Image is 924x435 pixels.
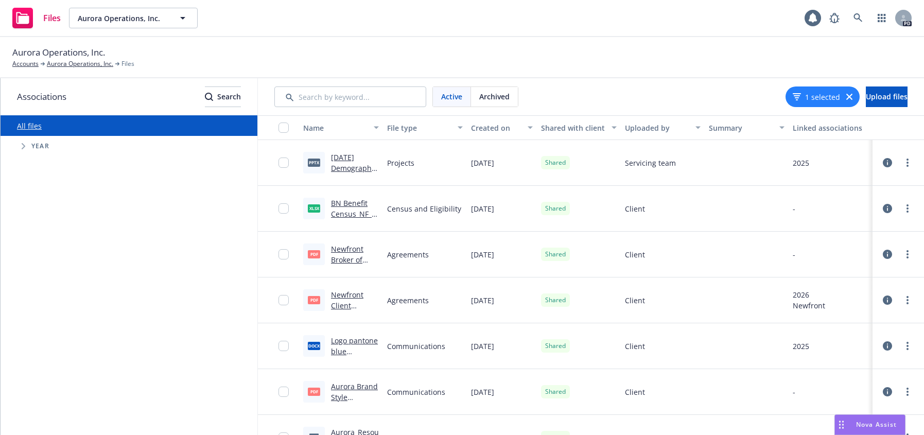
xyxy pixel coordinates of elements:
[793,158,809,168] div: 2025
[625,123,689,133] div: Uploaded by
[278,387,289,397] input: Toggle Row Selected
[835,415,848,434] div: Drag to move
[545,387,566,396] span: Shared
[12,59,39,68] a: Accounts
[471,387,494,397] span: [DATE]
[479,91,510,102] span: Archived
[625,295,645,306] span: Client
[467,115,537,140] button: Created on
[12,46,105,59] span: Aurora Operations, Inc.
[545,250,566,259] span: Shared
[866,92,908,101] span: Upload files
[383,115,467,140] button: File type
[278,295,289,305] input: Toggle Row Selected
[793,341,809,352] div: 2025
[387,387,445,397] span: Communications
[308,159,320,166] span: pptx
[537,115,621,140] button: Shared with client
[545,295,566,305] span: Shared
[793,387,795,397] div: -
[43,14,61,22] span: Files
[471,158,494,168] span: [DATE]
[471,249,494,260] span: [DATE]
[901,202,914,215] a: more
[331,152,377,184] a: [DATE] Demographic Analysis.pptx
[856,420,897,429] span: Nova Assist
[331,244,377,286] a: Newfront Broker of Record Letter [DATE].pdf
[709,123,773,133] div: Summary
[901,386,914,398] a: more
[471,295,494,306] span: [DATE]
[278,249,289,259] input: Toggle Row Selected
[621,115,705,140] button: Uploaded by
[331,381,378,424] a: Aurora Brand Style Guidelines 2024.pdf
[545,341,566,351] span: Shared
[625,203,645,214] span: Client
[303,123,368,133] div: Name
[387,295,429,306] span: Agreements
[8,4,65,32] a: Files
[387,341,445,352] span: Communications
[901,340,914,352] a: more
[31,143,49,149] span: Year
[834,414,905,435] button: Nova Assist
[308,250,320,258] span: pdf
[441,91,462,102] span: Active
[331,198,376,230] a: BN Benefit Census_NF_08282025.xlsx
[793,289,825,300] div: 2026
[308,342,320,350] span: docx
[901,294,914,306] a: more
[205,93,213,101] svg: Search
[824,8,845,28] a: Report a Bug
[387,203,461,214] span: Census and Eligibility
[541,123,605,133] div: Shared with client
[1,136,257,156] div: Tree Example
[793,123,868,133] div: Linked associations
[471,341,494,352] span: [DATE]
[545,204,566,213] span: Shared
[866,86,908,107] button: Upload files
[278,123,289,133] input: Select all
[121,59,134,68] span: Files
[47,59,113,68] a: Aurora Operations, Inc.
[545,158,566,167] span: Shared
[278,341,289,351] input: Toggle Row Selected
[387,158,414,168] span: Projects
[308,296,320,304] span: pdf
[793,249,795,260] div: -
[793,203,795,214] div: -
[331,336,378,367] a: Logo pantone blue color.docx
[278,158,289,168] input: Toggle Row Selected
[793,92,840,102] button: 1 selected
[793,300,825,311] div: Newfront
[274,86,426,107] input: Search by keyword...
[69,8,198,28] button: Aurora Operations, Inc.
[387,249,429,260] span: Agreements
[387,123,451,133] div: File type
[308,204,320,212] span: xlsx
[205,87,241,107] div: Search
[471,203,494,214] span: [DATE]
[901,248,914,260] a: more
[625,249,645,260] span: Client
[625,341,645,352] span: Client
[901,156,914,169] a: more
[17,90,66,103] span: Associations
[308,388,320,395] span: pdf
[789,115,873,140] button: Linked associations
[848,8,868,28] a: Search
[17,121,42,131] a: All files
[331,290,371,354] a: Newfront Client Services Order Form Aurora [DATE].pdf
[78,13,167,24] span: Aurora Operations, Inc.
[871,8,892,28] a: Switch app
[625,158,676,168] span: Servicing team
[278,203,289,214] input: Toggle Row Selected
[705,115,789,140] button: Summary
[625,387,645,397] span: Client
[205,86,241,107] button: SearchSearch
[471,123,521,133] div: Created on
[299,115,383,140] button: Name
